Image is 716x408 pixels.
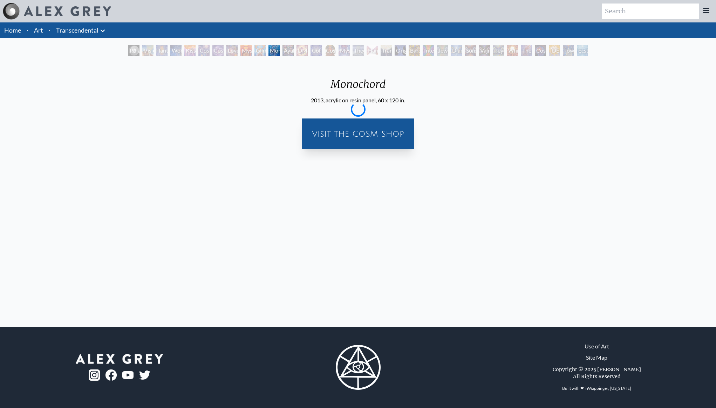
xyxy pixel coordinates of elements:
[142,45,154,56] div: Visionary Origin of Language
[521,45,532,56] div: The Great Turn
[588,386,631,391] a: Wappinger, [US_STATE]
[139,370,150,380] img: twitter-logo.png
[409,45,420,56] div: Bardo Being
[89,369,100,381] img: ig-logo.png
[493,45,504,56] div: Peyote Being
[4,26,21,34] a: Home
[553,366,641,373] div: Copyright © 2025 [PERSON_NAME]
[549,45,560,56] div: [DEMOGRAPHIC_DATA]
[311,45,322,56] div: Collective Vision
[353,45,364,56] div: Theologue
[128,45,139,56] div: Polar Unity Spiral
[282,45,294,56] div: Ayahuasca Visitation
[423,45,434,56] div: Interbeing
[226,45,238,56] div: Love is a Cosmic Force
[535,45,546,56] div: Cosmic Consciousness
[184,45,196,56] div: Kiss of the [MEDICAL_DATA]
[573,373,621,380] div: All Rights Reserved
[170,45,182,56] div: Wonder
[451,45,462,56] div: Diamond Being
[395,45,406,56] div: Original Face
[479,45,490,56] div: Vajra Being
[296,45,308,56] div: DMT - The Spirit Molecule
[306,123,410,145] a: Visit the CoSM Shop
[381,45,392,56] div: Transfiguration
[56,25,98,35] a: Transcendental
[585,342,609,351] a: Use of Art
[240,45,252,56] div: Mysteriosa 2
[507,45,518,56] div: White Light
[212,45,224,56] div: Cosmic Artist
[105,369,117,381] img: fb-logo.png
[24,22,31,38] li: ·
[602,4,699,19] input: Search
[339,45,350,56] div: Mystic Eye
[311,78,405,96] div: Monochord
[311,96,405,104] div: 2013, acrylic on resin panel, 60 x 120 in.
[156,45,168,56] div: Tantra
[198,45,210,56] div: Cosmic Creativity
[586,353,607,362] a: Site Map
[465,45,476,56] div: Song of Vajra Being
[268,45,280,56] div: Monochord
[325,45,336,56] div: Cosmic [DEMOGRAPHIC_DATA]
[254,45,266,56] div: Glimpsing the Empyrean
[577,45,588,56] div: Ecstasy
[563,45,574,56] div: Toward the One
[559,383,634,394] div: Built with ❤ in
[34,25,43,35] a: Art
[46,22,53,38] li: ·
[437,45,448,56] div: Jewel Being
[122,371,134,379] img: youtube-logo.png
[367,45,378,56] div: Hands that See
